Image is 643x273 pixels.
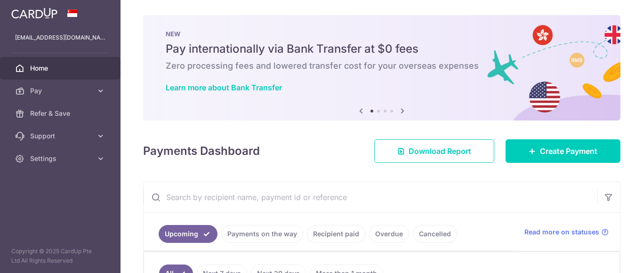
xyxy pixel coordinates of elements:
[15,33,105,42] p: [EMAIL_ADDRESS][DOMAIN_NAME]
[166,83,282,92] a: Learn more about Bank Transfer
[159,225,217,243] a: Upcoming
[30,109,92,118] span: Refer & Save
[409,145,471,157] span: Download Report
[166,30,598,38] p: NEW
[30,131,92,141] span: Support
[30,154,92,163] span: Settings
[524,227,609,237] a: Read more on statuses
[144,182,597,212] input: Search by recipient name, payment id or reference
[166,60,598,72] h6: Zero processing fees and lowered transfer cost for your overseas expenses
[221,225,303,243] a: Payments on the way
[524,227,599,237] span: Read more on statuses
[143,15,620,120] img: Bank transfer banner
[506,139,620,163] a: Create Payment
[307,225,365,243] a: Recipient paid
[30,64,92,73] span: Home
[30,86,92,96] span: Pay
[374,139,494,163] a: Download Report
[369,225,409,243] a: Overdue
[166,41,598,56] h5: Pay internationally via Bank Transfer at $0 fees
[143,143,260,160] h4: Payments Dashboard
[540,145,597,157] span: Create Payment
[413,225,457,243] a: Cancelled
[11,8,57,19] img: CardUp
